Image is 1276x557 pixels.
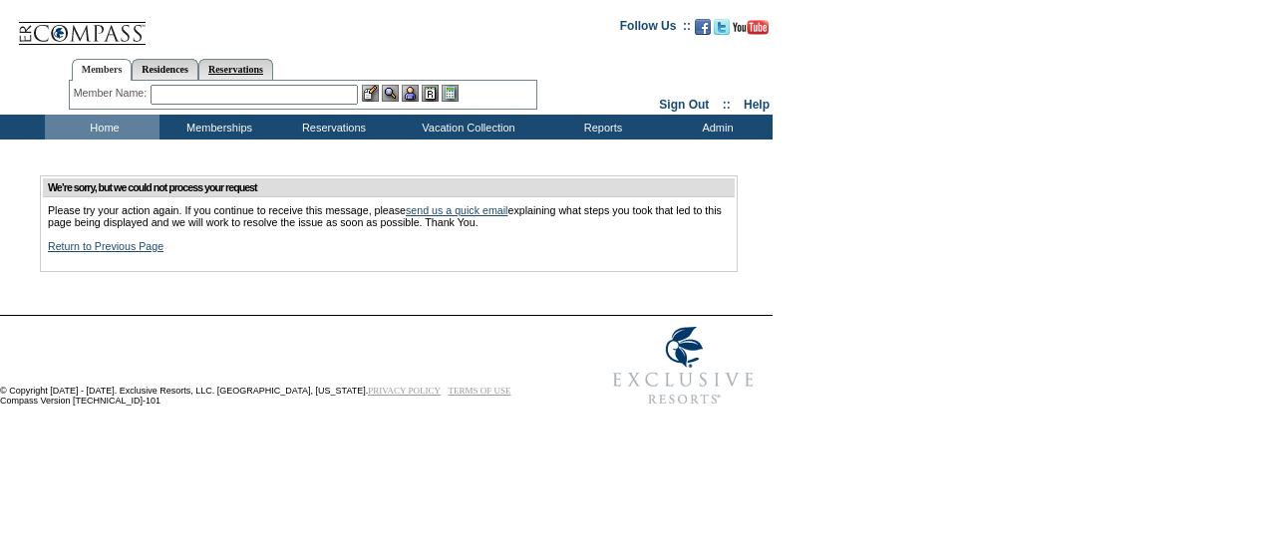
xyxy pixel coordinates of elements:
[198,59,273,80] a: Reservations
[45,115,159,139] td: Home
[658,115,773,139] td: Admin
[43,178,735,197] td: We’re sorry, but we could not process your request
[72,59,133,81] a: Members
[543,115,658,139] td: Reports
[132,59,198,80] a: Residences
[695,25,711,37] a: Become our fan on Facebook
[274,115,389,139] td: Reservations
[43,199,735,269] td: Please try your action again. If you continue to receive this message, please explaining what ste...
[594,316,773,416] img: Exclusive Resorts
[406,204,507,216] a: send us a quick email
[744,98,770,112] a: Help
[659,98,709,112] a: Sign Out
[714,19,730,35] img: Follow us on Twitter
[17,5,147,46] img: Compass Home
[695,19,711,35] img: Become our fan on Facebook
[723,98,731,112] span: ::
[362,85,379,102] img: b_edit.gif
[733,25,769,37] a: Subscribe to our YouTube Channel
[714,25,730,37] a: Follow us on Twitter
[382,85,399,102] img: View
[159,115,274,139] td: Memberships
[442,85,459,102] img: b_calculator.gif
[74,85,151,102] div: Member Name:
[620,17,691,41] td: Follow Us ::
[48,240,163,252] a: Return to Previous Page
[389,115,543,139] td: Vacation Collection
[368,386,441,396] a: PRIVACY POLICY
[402,85,419,102] img: Impersonate
[449,386,511,396] a: TERMS OF USE
[733,20,769,35] img: Subscribe to our YouTube Channel
[422,85,439,102] img: Reservations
